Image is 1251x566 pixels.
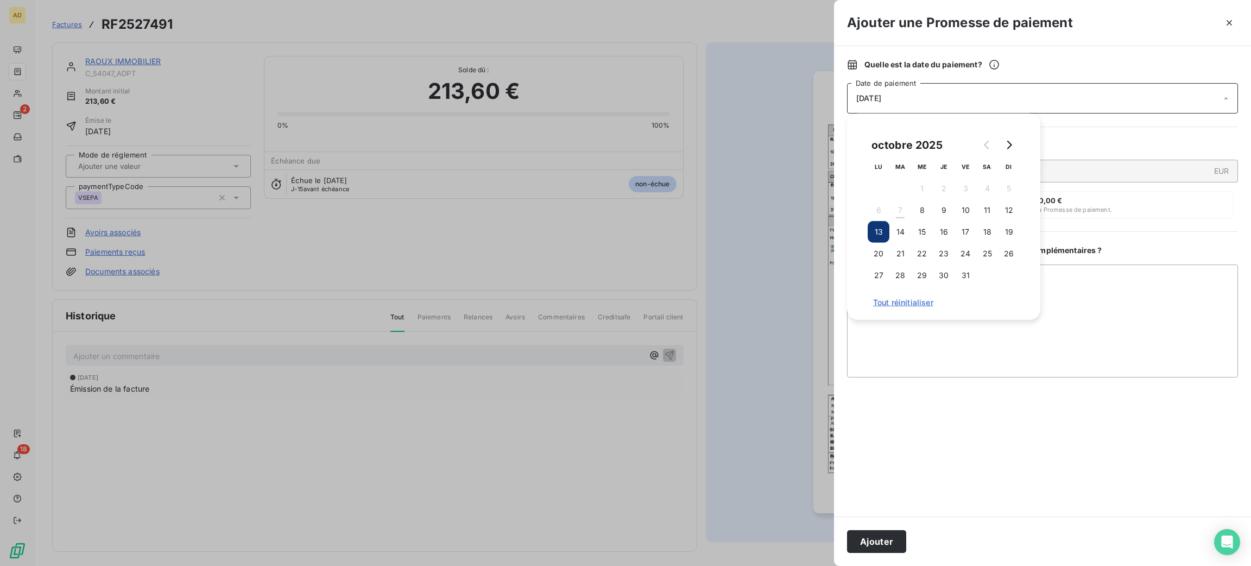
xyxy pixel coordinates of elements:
[955,265,976,286] button: 31
[889,243,911,265] button: 21
[911,243,933,265] button: 22
[976,221,998,243] button: 18
[976,156,998,178] th: samedi
[911,199,933,221] button: 8
[847,530,906,553] button: Ajouter
[976,243,998,265] button: 25
[864,59,1000,70] span: Quelle est la date du paiement ?
[873,298,1014,307] span: Tout réinitialiser
[955,221,976,243] button: 17
[911,221,933,243] button: 15
[998,199,1020,221] button: 12
[998,134,1020,156] button: Go to next month
[889,221,911,243] button: 14
[868,221,889,243] button: 13
[955,178,976,199] button: 3
[998,221,1020,243] button: 19
[933,221,955,243] button: 16
[847,13,1073,33] h3: Ajouter une Promesse de paiement
[955,243,976,265] button: 24
[889,199,911,221] button: 7
[976,134,998,156] button: Go to previous month
[998,243,1020,265] button: 26
[889,156,911,178] th: mardi
[911,265,933,286] button: 29
[955,199,976,221] button: 10
[976,178,998,199] button: 4
[933,178,955,199] button: 2
[998,156,1020,178] th: dimanche
[1039,196,1063,205] span: 0,00 €
[868,199,889,221] button: 6
[911,178,933,199] button: 1
[856,94,881,103] span: [DATE]
[933,243,955,265] button: 23
[998,178,1020,199] button: 5
[1214,529,1240,555] div: Open Intercom Messenger
[868,136,946,154] div: octobre 2025
[911,156,933,178] th: mercredi
[955,156,976,178] th: vendredi
[933,199,955,221] button: 9
[889,265,911,286] button: 28
[868,265,889,286] button: 27
[933,156,955,178] th: jeudi
[976,199,998,221] button: 11
[868,243,889,265] button: 20
[868,156,889,178] th: lundi
[933,265,955,286] button: 30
